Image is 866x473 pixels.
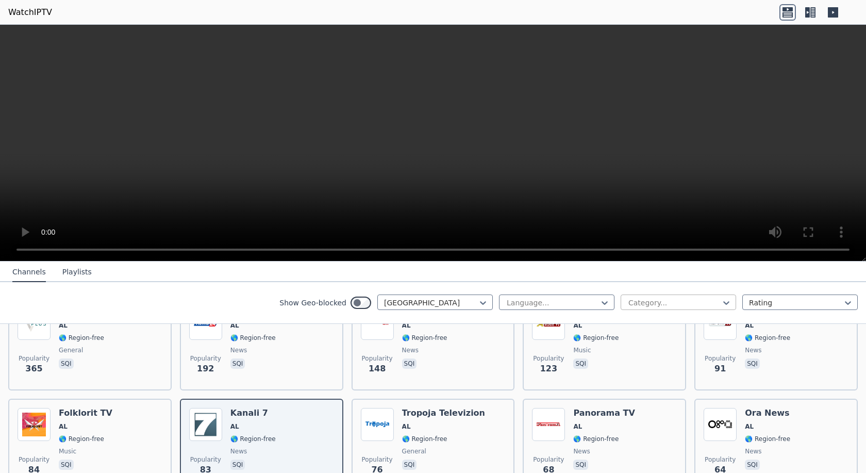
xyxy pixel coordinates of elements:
span: Popularity [705,354,736,363]
span: AL [402,321,411,330]
img: Tropoja Televizion [361,408,394,441]
span: Popularity [19,455,49,464]
label: Show Geo-blocked [279,298,346,308]
p: sqi [59,358,74,369]
span: 🌎 Region-free [573,435,619,443]
img: Panorama TV [532,408,565,441]
span: 123 [540,363,557,375]
span: AL [745,422,754,431]
p: sqi [573,358,588,369]
span: 🌎 Region-free [230,334,276,342]
span: music [59,447,76,455]
span: news [230,346,247,354]
span: 🌎 Region-free [745,435,790,443]
span: 🌎 Region-free [59,435,104,443]
span: AL [745,321,754,330]
span: AL [59,422,68,431]
h6: Ora News [745,408,790,418]
span: news [230,447,247,455]
span: general [59,346,83,354]
button: Playlists [62,263,92,282]
span: 🌎 Region-free [402,435,447,443]
p: sqi [745,460,760,470]
img: Ora News [704,408,737,441]
span: Popularity [533,354,564,363]
span: Popularity [19,354,49,363]
span: 🌎 Region-free [573,334,619,342]
h6: Tropoja Televizion [402,408,485,418]
h6: Folklorit TV [59,408,112,418]
h6: Kanali 7 [230,408,276,418]
p: sqi [402,358,417,369]
span: general [402,447,426,455]
p: sqi [402,460,417,470]
span: news [745,447,761,455]
span: AL [573,422,582,431]
p: sqi [573,460,588,470]
p: sqi [230,460,245,470]
span: AL [230,422,239,431]
span: AL [573,321,582,330]
span: Popularity [190,455,221,464]
span: Popularity [705,455,736,464]
span: 🌎 Region-free [230,435,276,443]
span: AL [402,422,411,431]
span: 🌎 Region-free [59,334,104,342]
span: AL [230,321,239,330]
span: 🌎 Region-free [402,334,447,342]
span: 🌎 Region-free [745,334,790,342]
p: sqi [745,358,760,369]
span: music [573,346,591,354]
span: Popularity [362,455,393,464]
img: Folklorit TV [18,408,51,441]
p: sqi [59,460,74,470]
button: Channels [12,263,46,282]
span: news [745,346,761,354]
p: sqi [230,358,245,369]
span: Popularity [533,455,564,464]
span: Popularity [362,354,393,363]
span: 365 [25,363,42,375]
span: 91 [714,363,726,375]
span: 148 [369,363,386,375]
img: Kanali 7 [189,408,222,441]
span: AL [59,321,68,330]
a: WatchIPTV [8,6,52,19]
span: 192 [197,363,214,375]
span: news [402,346,419,354]
span: news [573,447,590,455]
h6: Panorama TV [573,408,635,418]
span: Popularity [190,354,221,363]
